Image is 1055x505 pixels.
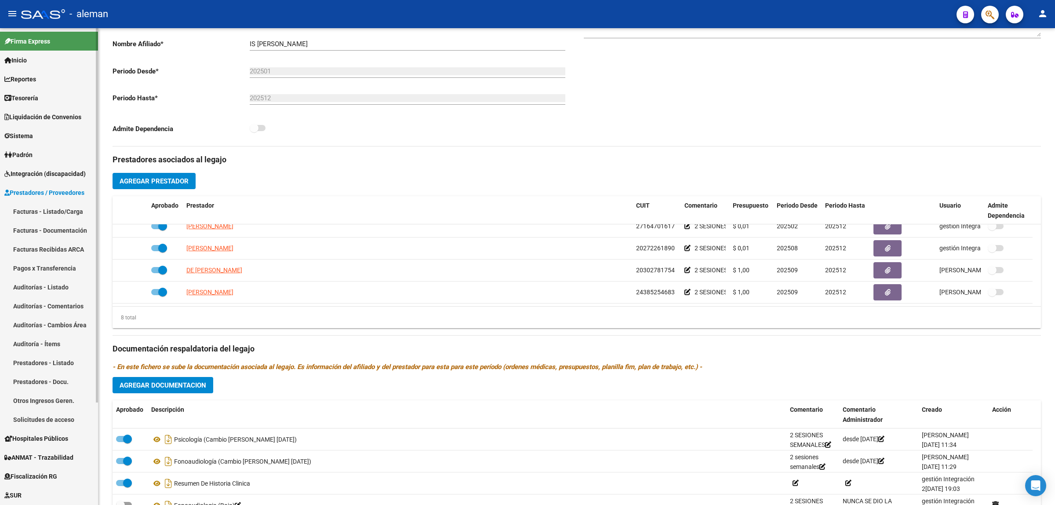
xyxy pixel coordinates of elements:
span: [PERSON_NAME] [922,454,969,461]
button: Agregar Prestador [113,173,196,189]
datatable-header-cell: CUIT [633,196,681,225]
span: 20272261890 [636,245,675,252]
span: $ 0,01 [733,245,749,252]
p: Nombre Afiliado [113,39,250,49]
p: Periodo Hasta [113,93,250,103]
span: Liquidación de Convenios [4,112,81,122]
span: desde [DATE] [843,457,884,465]
i: Descargar documento [163,432,174,446]
div: Fonoaudiología (Cambio [PERSON_NAME] [DATE]) [151,454,783,468]
span: Agregar Prestador [120,177,189,185]
p: Admite Dependencia [113,124,250,134]
span: 2 SESIONES SEMANALES [695,245,764,252]
span: Aprobado [151,202,178,209]
span: Agregar Documentacion [120,381,206,389]
span: [DATE] 19:03 [925,485,960,492]
datatable-header-cell: Presupuesto [729,196,773,225]
div: 8 total [113,313,136,322]
span: [DATE] 11:34 [922,441,957,448]
span: Padrón [4,150,33,160]
datatable-header-cell: Descripción [148,400,786,429]
span: Comentario [790,406,823,413]
span: DE [PERSON_NAME] [186,267,242,274]
span: Creado [922,406,942,413]
span: 20302781754 [636,267,675,274]
span: Reportes [4,74,36,84]
span: Acción [992,406,1011,413]
div: Resumen De Historia Clinica [151,476,783,490]
span: - aleman [69,4,108,24]
span: [PERSON_NAME] [186,289,233,296]
datatable-header-cell: Prestador [183,196,633,225]
datatable-header-cell: Acción [989,400,1033,429]
span: [PERSON_NAME] [DATE] [939,289,1008,296]
span: Usuario [939,202,961,209]
span: Descripción [151,406,184,413]
span: Admite Dependencia [988,202,1025,219]
datatable-header-cell: Aprobado [148,196,183,225]
span: Fiscalización RG [4,472,57,481]
span: Inicio [4,55,27,65]
span: [PERSON_NAME] [186,245,233,252]
span: desde [DATE] [843,435,884,443]
span: gestión Integración 2 [DATE] [939,245,1019,252]
h3: Documentación respaldatoria del legajo [113,343,1041,355]
span: Hospitales Públicos [4,434,68,443]
mat-icon: person [1037,8,1048,19]
span: Periodo Desde [777,202,818,209]
span: Aprobado [116,406,143,413]
span: Integración (discapacidad) [4,169,86,179]
span: 2 SESIONES SEMANALES [695,289,764,296]
span: Tesorería [4,93,38,103]
span: [PERSON_NAME] [186,223,233,230]
datatable-header-cell: Admite Dependencia [984,196,1033,225]
span: 202508 [777,245,798,252]
mat-icon: menu [7,8,18,19]
span: 202512 [825,289,846,296]
h3: Prestadores asociados al legajo [113,154,1041,166]
span: 2 sesiones semanales [790,454,826,471]
span: Firma Express [4,37,50,46]
span: [PERSON_NAME] [922,432,969,439]
datatable-header-cell: Creado [918,400,989,429]
span: [PERSON_NAME] [DATE] [939,267,1008,274]
datatable-header-cell: Aprobado [113,400,148,429]
span: 24385254683 [636,289,675,296]
datatable-header-cell: Comentario Administrador [839,400,918,429]
span: 2 SESIONES SEMANALES [695,267,764,274]
span: [DATE] 11:29 [922,463,957,470]
span: Prestadores / Proveedores [4,188,84,198]
span: CUIT [636,202,650,209]
span: SUR [4,490,22,500]
datatable-header-cell: Periodo Desde [773,196,822,225]
i: Descargar documento [163,454,174,468]
span: gestión Integración 2 [922,476,975,493]
div: Psicología (Cambio [PERSON_NAME] [DATE]) [151,432,783,446]
datatable-header-cell: Comentario [786,400,839,429]
span: 202512 [825,223,846,230]
span: 202509 [777,267,798,274]
span: 2 SESIONES SEMANALES [695,223,764,230]
span: 202512 [825,267,846,274]
span: 202512 [825,245,846,252]
span: Comentario Administrador [843,406,883,423]
span: $ 0,01 [733,223,749,230]
span: Periodo Hasta [825,202,865,209]
span: gestión Integración 2 [DATE] [939,223,1019,230]
datatable-header-cell: Usuario [936,196,984,225]
datatable-header-cell: Periodo Hasta [822,196,870,225]
span: 2 SESIONES SEMANALES [790,432,831,449]
span: Comentario [684,202,717,209]
div: Open Intercom Messenger [1025,475,1046,496]
datatable-header-cell: Comentario [681,196,729,225]
span: 202502 [777,223,798,230]
span: 27164701617 [636,223,675,230]
span: Sistema [4,131,33,141]
span: ANMAT - Trazabilidad [4,453,73,462]
span: $ 1,00 [733,267,749,274]
i: - En este fichero se sube la documentación asociada al legajo. Es información del afiliado y del ... [113,363,702,371]
span: Presupuesto [733,202,768,209]
button: Agregar Documentacion [113,377,213,393]
p: Periodo Desde [113,66,250,76]
i: Descargar documento [163,476,174,490]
